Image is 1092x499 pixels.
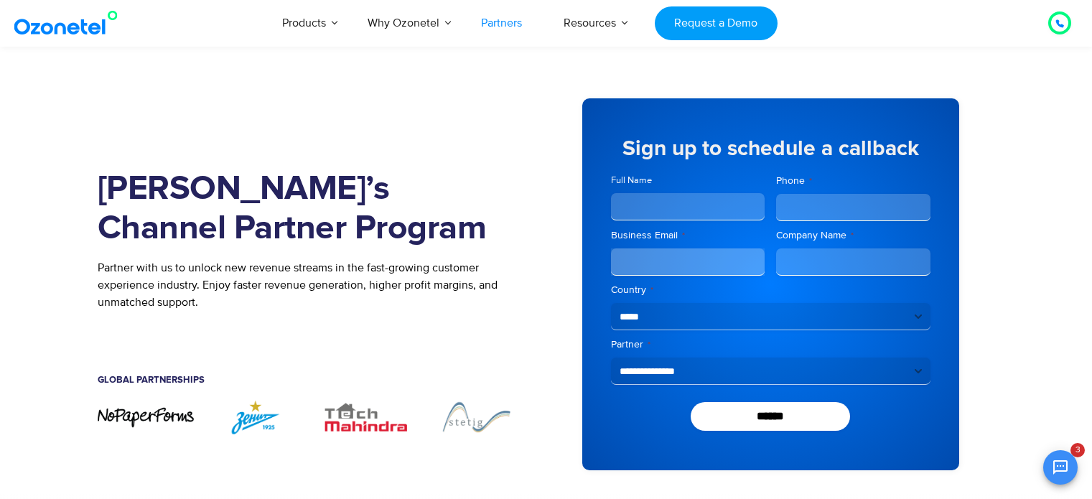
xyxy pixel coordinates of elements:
[611,174,765,187] label: Full Name
[318,399,414,434] div: 3 / 7
[98,406,194,429] img: nopaperforms
[429,399,525,434] div: 4 / 7
[655,6,778,40] a: Request a Demo
[776,174,930,188] label: Phone
[207,399,304,434] div: 2 / 7
[611,283,930,297] label: Country
[1043,450,1078,485] button: Open chat
[776,228,930,243] label: Company Name
[98,169,525,248] h1: [PERSON_NAME]’s Channel Partner Program
[98,376,525,385] h5: Global Partnerships
[1070,443,1085,457] span: 3
[318,399,414,434] img: TechMahindra
[207,399,304,434] img: ZENIT
[611,228,765,243] label: Business Email
[98,399,525,434] div: Image Carousel
[98,406,194,429] div: 1 / 7
[611,337,930,352] label: Partner
[98,259,525,311] p: Partner with us to unlock new revenue streams in the fast-growing customer experience industry. E...
[611,138,930,159] h5: Sign up to schedule a callback
[429,399,525,434] img: Stetig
